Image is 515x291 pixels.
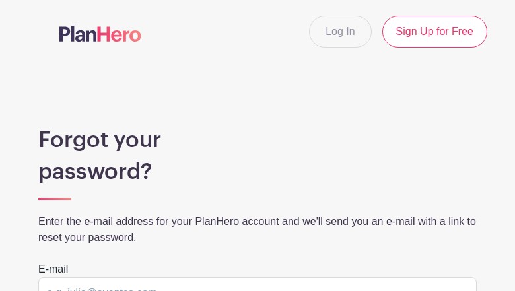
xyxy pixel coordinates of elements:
p: Enter the e-mail address for your PlanHero account and we'll send you an e-mail with a link to re... [38,214,477,245]
h1: password? [38,158,477,185]
label: E-mail [38,261,68,277]
a: Log In [309,16,371,48]
a: Sign Up for Free [382,16,487,48]
img: logo-507f7623f17ff9eddc593b1ce0a138ce2505c220e1c5a4e2b4648c50719b7d32.svg [59,26,141,42]
h1: Forgot your [38,127,477,153]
